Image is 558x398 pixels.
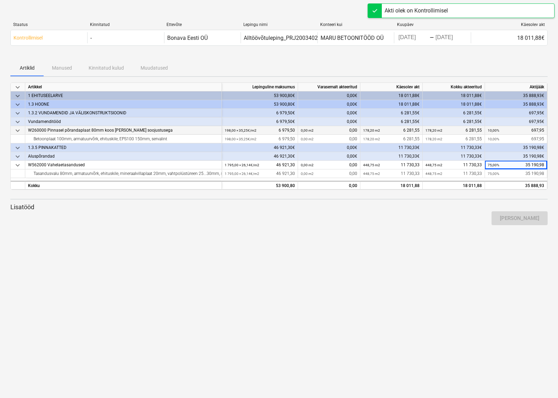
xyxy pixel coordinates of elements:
span: keyboard_arrow_down [13,83,22,91]
small: 178,20 m2 [363,137,380,141]
span: keyboard_arrow_down [13,126,22,135]
div: Vundamenditööd [28,117,219,126]
div: Aktijääk [485,83,547,91]
small: 178,20 m2 [363,129,380,132]
div: 6 281,55€ [423,109,485,117]
span: keyboard_arrow_down [13,144,22,152]
div: Tasandusvalu 80mm, armatuurvõrk, ehituskile, mineraalvillaplaat 20mm, vahtpolüstüreen 25...30mm, ... [28,169,219,178]
div: 6 979,50€ [222,109,298,117]
div: 11 730,33 [425,169,482,178]
div: 0,00€ [298,109,360,117]
div: 6 281,55€ [423,117,485,126]
div: 6 281,55 [425,135,482,143]
div: Kokku [25,181,222,189]
small: 0,00 m2 [301,137,314,141]
div: 0,00 [301,126,357,135]
div: 53 900,80€ [222,91,298,100]
div: 6 281,55 [363,135,420,143]
small: 1 795,00 × 26,14€ / m2 [225,172,259,176]
div: 1 EHITUSEELARVE [28,91,219,100]
div: 11 730,33€ [423,143,485,152]
small: 178,20 m2 [425,137,442,141]
input: Algus [397,33,430,43]
div: 697,95€ [485,117,547,126]
span: keyboard_arrow_down [13,109,22,117]
div: 18 011,88€ [423,91,485,100]
div: 0,00€ [298,91,360,100]
div: 18 011,88 [363,182,420,190]
div: 18 011,88€ [471,32,547,43]
div: 11 730,33 [363,169,420,178]
div: 35 888,93€ [485,100,547,109]
div: Artikkel [25,83,222,91]
div: 18 011,88€ [360,100,423,109]
div: Aluspõrandad [28,152,219,161]
div: 35 888,93€ [485,91,547,100]
p: Lisatööd [10,203,548,211]
small: 448,75 m2 [363,163,380,167]
div: W562000 Vahelaetasandused [28,161,219,169]
div: Kinnitatud [90,22,161,27]
div: MARU BETOONITÖÖD OÜ [321,35,384,41]
div: 1.3.5 PINNAKATTED [28,143,219,152]
small: 1 795,00 × 26,14€ / m2 [225,163,259,167]
div: 697,95€ [485,109,547,117]
div: Lepingu nimi [243,22,315,27]
div: - [90,35,92,41]
small: 75,00% [488,172,499,176]
div: 697,95 [488,135,544,143]
div: Kokku akteeritud [423,83,485,91]
div: 46 921,30€ [222,143,298,152]
div: 35 190,98 [488,169,544,178]
div: Akti olek on Kontrollimisel [385,7,448,15]
div: 0,00€ [298,117,360,126]
div: 0,00 [301,161,357,169]
div: Kuupäev [397,22,468,27]
span: keyboard_arrow_down [13,161,22,169]
small: 448,75 m2 [425,172,442,176]
small: 10,00% [488,137,499,141]
div: 18 011,88€ [360,91,423,100]
div: 6 281,55 [363,126,420,135]
div: 11 730,33€ [423,152,485,161]
span: keyboard_arrow_down [13,152,22,161]
div: 11 730,33 [363,161,420,169]
div: Betoonplaat 100mm, armatuurvõrk, ehituskile, EPS100 150mm, servalint [28,135,219,143]
div: Käesolev akt [360,83,423,91]
div: 6 979,50€ [222,117,298,126]
small: 198,00 × 35,25€ / m2 [225,129,256,132]
small: 0,00 m2 [301,163,314,167]
div: 0,00€ [298,100,360,109]
div: Varasemalt akteeritud [298,83,360,91]
div: Lepinguline maksumus [222,83,298,91]
div: 46 921,30 [225,169,295,178]
div: 18 011,88 [423,181,485,189]
small: 0,00 m2 [301,172,314,176]
div: Ettevõte [166,22,238,27]
div: 697,95 [488,126,544,135]
p: Artiklid [19,64,35,72]
div: Bonava Eesti OÜ [167,35,208,41]
div: - [430,36,434,40]
small: 448,75 m2 [363,172,380,176]
div: Konteeri kui [320,22,391,27]
div: 6 979,50 [225,126,295,135]
div: Alltöövõtuleping_PRJ2003402-11 [244,35,325,41]
small: 448,75 m2 [425,163,442,167]
div: 6 281,55€ [360,117,423,126]
small: 178,20 m2 [425,129,442,132]
div: 0,00€ [298,152,360,161]
div: Staatus [13,22,84,27]
input: Lõpp [434,33,467,43]
small: 10,00% [488,129,499,132]
div: 0,00€ [298,143,360,152]
div: 6 281,55€ [360,109,423,117]
span: keyboard_arrow_down [13,92,22,100]
div: 53 900,80€ [222,100,298,109]
div: 46 921,30€ [222,152,298,161]
div: 35 190,98 [488,161,544,169]
div: 35 190,98€ [485,152,547,161]
div: W260000 Pinnasel põrandaplaat 80mm koos [PERSON_NAME] soojustusega [28,126,219,135]
div: 46 921,30 [225,161,295,169]
div: 6 979,50 [225,135,295,143]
